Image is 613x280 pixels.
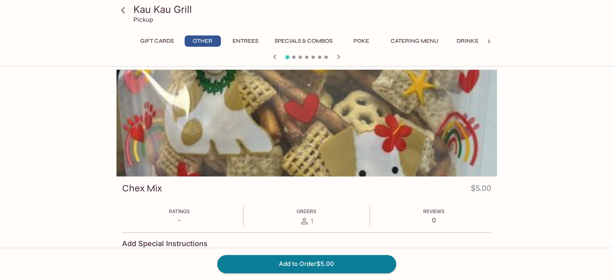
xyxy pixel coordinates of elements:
p: 0 [423,216,445,224]
button: Poke [343,35,380,47]
button: Entrees [227,35,264,47]
p: - [169,216,190,224]
p: Pickup [133,16,153,23]
h4: Add Special Instructions [122,239,491,248]
button: Add to Order$5.00 [217,255,396,273]
button: Gift Cards [136,35,178,47]
span: Orders [297,208,316,214]
button: Catering Menu [386,35,443,47]
span: Ratings [169,208,190,214]
div: Chex Mix [116,70,497,176]
span: 1 [311,217,313,225]
button: Specials & Combos [270,35,337,47]
button: Other [185,35,221,47]
h3: Kau Kau Grill [133,3,494,16]
h4: $5.00 [471,182,491,198]
span: Reviews [423,208,445,214]
button: Drinks [449,35,486,47]
h3: Chex Mix [122,182,162,195]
